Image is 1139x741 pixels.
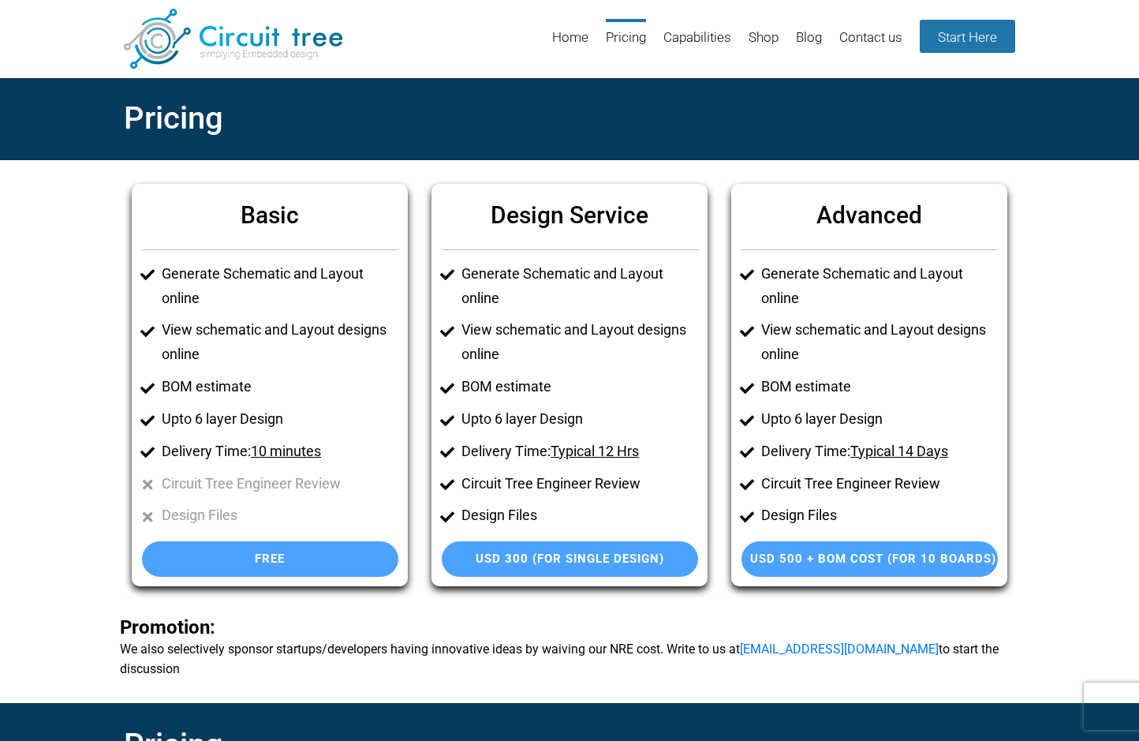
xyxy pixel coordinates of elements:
[740,642,939,657] a: [EMAIL_ADDRESS][DOMAIN_NAME]
[461,375,697,399] li: BOM estimate
[461,318,697,367] li: View schematic and Layout designs online
[120,616,215,638] span: Promotion:
[761,440,997,464] li: Delivery Time:
[142,541,398,577] a: Free
[162,318,398,367] li: View schematic and Layout designs online
[120,618,1019,679] b: We also selectively sponsor startups/developers having innovative ideas by waiving our NRE cost. ...
[606,19,646,70] a: Pricing
[761,472,997,496] li: Circuit Tree Engineer Review
[162,472,398,496] li: Circuit Tree Engineer Review
[850,443,948,459] u: Typical 14 Days
[461,440,697,464] li: Delivery Time:
[442,193,698,237] h6: Design Service
[461,262,697,311] li: Generate Schematic and Layout online
[749,19,779,70] a: Shop
[761,375,997,399] li: BOM estimate
[741,541,998,577] a: USD 500 + BOM Cost (For 10 Boards)
[461,472,697,496] li: Circuit Tree Engineer Review
[741,193,998,237] h6: Advanced
[442,541,698,577] a: USD 300 (For single Design)
[124,92,1015,146] h2: Pricing
[761,407,997,432] li: Upto 6 layer Design
[796,19,822,70] a: Blog
[162,407,398,432] li: Upto 6 layer Design
[461,407,697,432] li: Upto 6 layer Design
[761,262,997,311] li: Generate Schematic and Layout online
[124,9,342,69] img: Circuit Tree
[162,503,398,528] li: Design Files
[761,318,997,367] li: View schematic and Layout designs online
[251,443,321,459] u: 10 minutes
[551,443,639,459] u: Typical 12 Hrs
[920,20,1015,53] a: Start Here
[761,503,997,528] li: Design Files
[552,19,588,70] a: Home
[162,375,398,399] li: BOM estimate
[142,193,398,237] h6: Basic
[839,19,902,70] a: Contact us
[663,19,731,70] a: Capabilities
[162,262,398,311] li: Generate Schematic and Layout online
[162,440,398,464] li: Delivery Time:
[461,503,697,528] li: Design Files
